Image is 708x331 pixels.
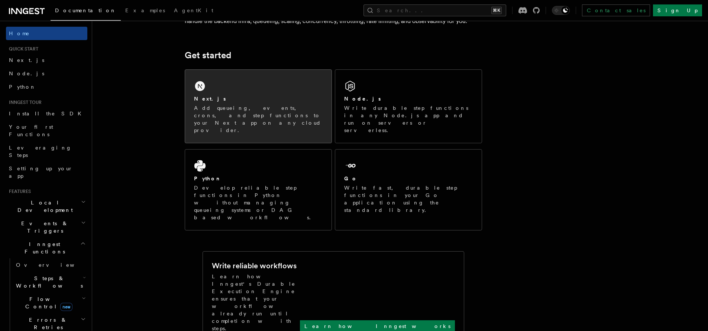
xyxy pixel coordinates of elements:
h2: Node.js [344,95,381,102]
a: Documentation [51,2,121,21]
kbd: ⌘K [491,7,502,14]
a: Install the SDK [6,107,87,120]
span: Inngest tour [6,99,42,105]
button: Events & Triggers [6,217,87,237]
span: Documentation [55,7,116,13]
span: Features [6,189,31,194]
span: Your first Functions [9,124,53,137]
a: Your first Functions [6,120,87,141]
button: Local Development [6,196,87,217]
span: Overview [16,262,93,268]
a: Examples [121,2,169,20]
p: Write fast, durable step functions in your Go application using the standard library. [344,184,473,214]
span: Quick start [6,46,38,52]
span: Setting up your app [9,165,73,179]
a: Sign Up [653,4,702,16]
p: Develop reliable step functions in Python without managing queueing systems or DAG based workflows. [194,184,323,221]
button: Toggle dark mode [552,6,570,15]
a: Python [6,80,87,94]
span: Install the SDK [9,111,86,117]
h2: Next.js [194,95,226,102]
span: Node.js [9,71,44,76]
span: Next.js [9,57,44,63]
p: Write durable step functions in any Node.js app and run on servers or serverless. [344,104,473,134]
span: Local Development [6,199,81,214]
a: PythonDevelop reliable step functions in Python without managing queueing systems or DAG based wo... [185,149,332,230]
button: Inngest Functions [6,237,87,258]
span: Errors & Retries [13,316,81,331]
a: Node.jsWrite durable step functions in any Node.js app and run on servers or serverless. [335,69,482,143]
span: Inngest Functions [6,240,80,255]
a: GoWrite fast, durable step functions in your Go application using the standard library. [335,149,482,230]
a: Contact sales [582,4,650,16]
a: Leveraging Steps [6,141,87,162]
span: Leveraging Steps [9,145,72,158]
span: Events & Triggers [6,220,81,235]
a: Node.js [6,67,87,80]
button: Search...⌘K [363,4,506,16]
p: Learn how Inngest works [304,322,450,330]
h2: Python [194,175,222,182]
span: new [60,303,72,311]
a: Overview [13,258,87,272]
span: Flow Control [13,295,82,310]
button: Steps & Workflows [13,272,87,292]
a: Next.js [6,53,87,67]
a: AgentKit [169,2,218,20]
span: Python [9,84,36,90]
p: Add queueing, events, crons, and step functions to your Next app on any cloud provider. [194,104,323,134]
h2: Go [344,175,358,182]
h2: Write reliable workflows [212,260,297,271]
a: Home [6,27,87,40]
span: Examples [125,7,165,13]
span: Home [9,30,30,37]
button: Flow Controlnew [13,292,87,313]
a: Next.jsAdd queueing, events, crons, and step functions to your Next app on any cloud provider. [185,69,332,143]
a: Setting up your app [6,162,87,183]
span: Steps & Workflows [13,275,83,289]
span: AgentKit [174,7,213,13]
a: Get started [185,50,231,60]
